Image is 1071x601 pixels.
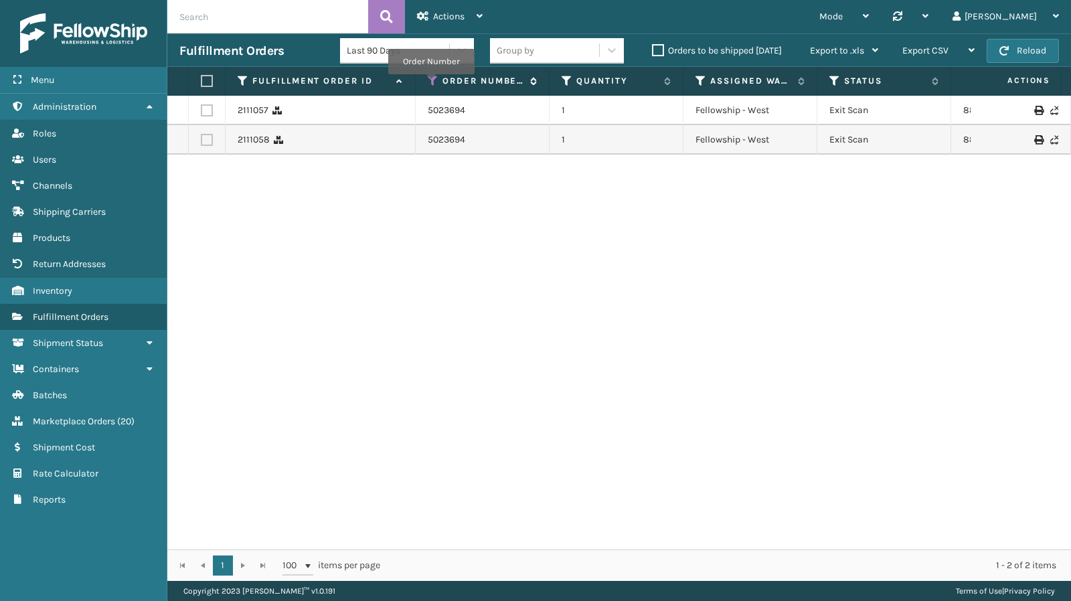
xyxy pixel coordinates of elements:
[1050,106,1058,115] i: Never Shipped
[844,75,925,87] label: Status
[252,75,390,87] label: Fulfillment Order Id
[347,44,450,58] div: Last 90 Days
[1004,586,1055,596] a: Privacy Policy
[987,39,1059,63] button: Reload
[33,363,79,375] span: Containers
[33,285,72,296] span: Inventory
[33,494,66,505] span: Reports
[20,13,147,54] img: logo
[33,206,106,218] span: Shipping Carriers
[282,555,380,576] span: items per page
[179,43,284,59] h3: Fulfillment Orders
[433,11,465,22] span: Actions
[1050,135,1058,145] i: Never Shipped
[33,258,106,270] span: Return Addresses
[683,96,817,125] td: Fellowship - West
[576,75,657,87] label: Quantity
[963,104,1029,116] a: 884872603402
[963,134,1027,145] a: 884872608139
[683,125,817,155] td: Fellowship - West
[282,559,303,572] span: 100
[442,75,523,87] label: Order Number
[33,154,56,165] span: Users
[810,45,864,56] span: Export to .xls
[33,442,95,453] span: Shipment Cost
[550,96,683,125] td: 1
[33,128,56,139] span: Roles
[33,468,98,479] span: Rate Calculator
[33,101,96,112] span: Administration
[1034,106,1042,115] i: Print Label
[710,75,791,87] label: Assigned Warehouse
[965,70,1058,92] span: Actions
[117,416,135,427] span: ( 20 )
[33,337,103,349] span: Shipment Status
[1034,135,1042,145] i: Print Label
[819,11,843,22] span: Mode
[956,581,1055,601] div: |
[652,45,782,56] label: Orders to be shipped [DATE]
[31,74,54,86] span: Menu
[238,104,268,117] a: 2111057
[33,180,72,191] span: Channels
[902,45,949,56] span: Export CSV
[550,125,683,155] td: 1
[428,104,465,117] a: 5023694
[33,232,70,244] span: Products
[399,559,1056,572] div: 1 - 2 of 2 items
[497,44,534,58] div: Group by
[428,133,465,147] a: 5023694
[33,390,67,401] span: Batches
[817,96,951,125] td: Exit Scan
[33,311,108,323] span: Fulfillment Orders
[213,555,233,576] a: 1
[956,586,1002,596] a: Terms of Use
[817,125,951,155] td: Exit Scan
[33,416,115,427] span: Marketplace Orders
[183,581,335,601] p: Copyright 2023 [PERSON_NAME]™ v 1.0.191
[238,133,270,147] a: 2111058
